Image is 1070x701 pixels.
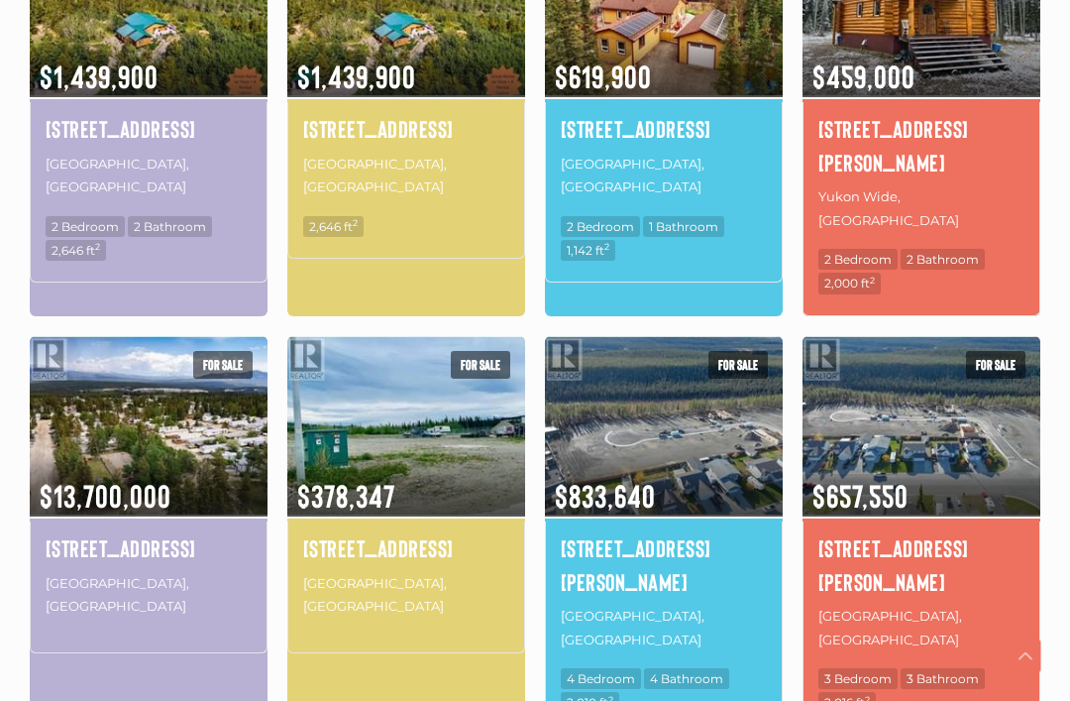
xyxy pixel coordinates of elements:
[545,32,783,97] span: $619,900
[287,333,525,520] img: 164 TLINGIT ROAD, Whitehorse, Yukon
[708,351,768,379] span: For sale
[303,216,364,237] span: 2,646 ft
[818,183,1024,234] p: Yukon Wide, [GEOGRAPHIC_DATA]
[802,32,1040,97] span: $459,000
[561,603,767,653] p: [GEOGRAPHIC_DATA], [GEOGRAPHIC_DATA]
[818,668,898,689] span: 3 Bedroom
[643,216,724,237] span: 1 Bathroom
[818,273,881,293] span: 2,000 ft
[30,32,267,97] span: $1,439,900
[46,570,252,621] p: [GEOGRAPHIC_DATA], [GEOGRAPHIC_DATA]
[303,112,509,146] a: [STREET_ADDRESS]
[30,451,267,517] span: $13,700,000
[46,151,252,201] p: [GEOGRAPHIC_DATA], [GEOGRAPHIC_DATA]
[545,451,783,517] span: $833,640
[561,531,767,598] a: [STREET_ADDRESS][PERSON_NAME]
[46,531,252,565] a: [STREET_ADDRESS]
[545,333,783,520] img: 38 BERYL PLACE, Whitehorse, Yukon
[561,151,767,201] p: [GEOGRAPHIC_DATA], [GEOGRAPHIC_DATA]
[561,216,640,237] span: 2 Bedroom
[802,333,1040,520] img: 22 BERYL PLACE, Whitehorse, Yukon
[353,217,358,228] sup: 2
[966,351,1025,379] span: For sale
[451,351,510,379] span: For sale
[303,151,509,201] p: [GEOGRAPHIC_DATA], [GEOGRAPHIC_DATA]
[561,112,767,146] a: [STREET_ADDRESS]
[901,668,985,689] span: 3 Bathroom
[46,112,252,146] a: [STREET_ADDRESS]
[46,216,125,237] span: 2 Bedroom
[901,249,985,270] span: 2 Bathroom
[818,249,898,270] span: 2 Bedroom
[193,351,253,379] span: For sale
[30,333,267,520] img: 986 RANGE ROAD, Whitehorse, Yukon
[870,275,875,286] sup: 2
[128,216,212,237] span: 2 Bathroom
[287,451,525,517] span: $378,347
[303,570,509,621] p: [GEOGRAPHIC_DATA], [GEOGRAPHIC_DATA]
[303,531,509,565] a: [STREET_ADDRESS]
[644,668,729,689] span: 4 Bathroom
[561,240,615,261] span: 1,142 ft
[561,668,641,689] span: 4 Bedroom
[818,112,1024,178] a: [STREET_ADDRESS][PERSON_NAME]
[95,241,100,252] sup: 2
[604,241,609,252] sup: 2
[802,451,1040,517] span: $657,550
[818,603,1024,653] p: [GEOGRAPHIC_DATA], [GEOGRAPHIC_DATA]
[818,531,1024,598] a: [STREET_ADDRESS][PERSON_NAME]
[46,240,106,261] span: 2,646 ft
[287,32,525,97] span: $1,439,900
